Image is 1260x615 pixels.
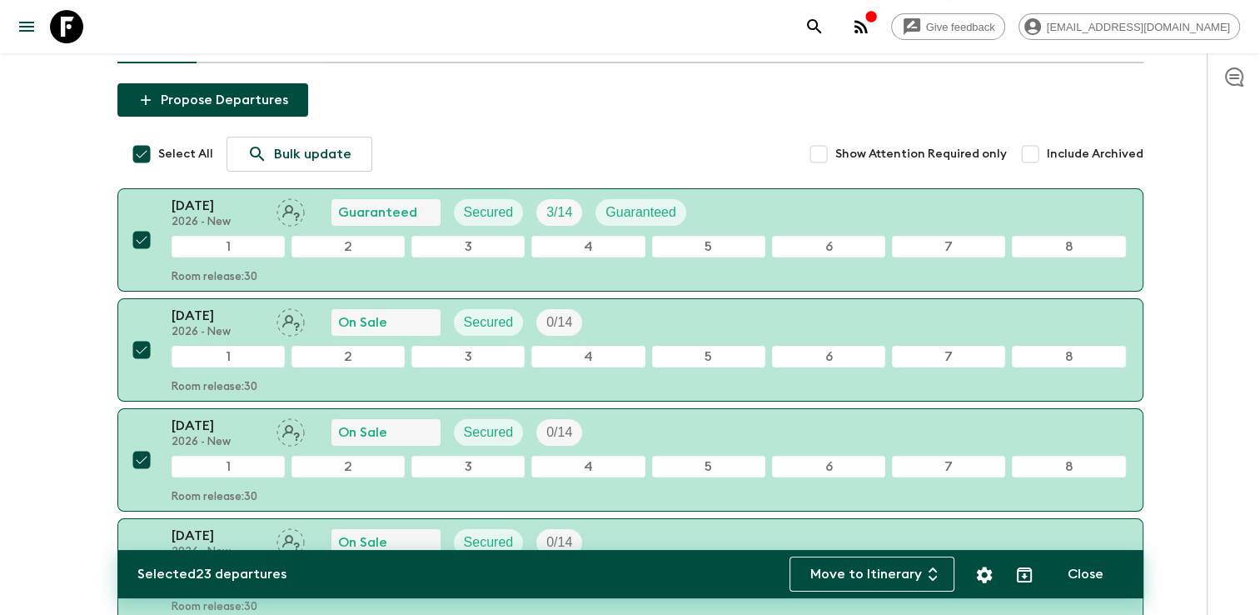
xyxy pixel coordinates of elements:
p: 3 / 14 [546,202,572,222]
p: [DATE] [172,526,263,546]
p: 2026 - New [172,436,263,449]
span: Give feedback [917,21,1004,33]
button: Close [1048,557,1123,592]
span: Assign pack leader [276,203,305,217]
button: Propose Departures [117,83,308,117]
div: 6 [772,456,885,477]
p: On Sale [338,422,387,442]
div: 8 [1012,236,1125,257]
div: 7 [892,346,1005,367]
a: Bulk update [227,137,372,172]
button: Settings [968,558,1001,592]
div: 2 [291,346,405,367]
div: Trip Fill [536,419,582,446]
div: 3 [411,346,525,367]
button: Move to Itinerary [789,557,954,592]
p: Secured [464,422,514,442]
div: Trip Fill [536,309,582,336]
a: Give feedback [891,13,1005,40]
p: [DATE] [172,306,263,326]
p: Room release: 30 [172,601,257,614]
div: 5 [652,346,765,367]
div: 4 [531,346,645,367]
div: 1 [172,456,285,477]
div: 3 [411,236,525,257]
p: Secured [464,532,514,552]
p: Guaranteed [338,202,417,222]
p: [DATE] [172,416,263,436]
button: [DATE]2026 - NewAssign pack leaderGuaranteedSecuredTrip FillGuaranteed12345678Room release:30 [117,188,1143,292]
p: 2026 - New [172,546,263,559]
span: Assign pack leader [276,533,305,547]
button: search adventures [798,10,831,43]
div: 4 [531,236,645,257]
div: 8 [1012,456,1125,477]
span: Show Attention Required only [835,146,1007,162]
div: 8 [1012,346,1125,367]
span: Assign pack leader [276,423,305,437]
div: 2 [291,456,405,477]
button: menu [10,10,43,43]
div: Secured [454,309,524,336]
p: On Sale [338,312,387,332]
span: Assign pack leader [276,313,305,327]
p: Bulk update [274,144,351,164]
p: 0 / 14 [546,422,572,442]
p: 0 / 14 [546,532,572,552]
div: 7 [892,236,1005,257]
div: 7 [892,456,1005,477]
div: 6 [772,236,885,257]
p: Secured [464,202,514,222]
span: Select All [158,146,213,162]
p: Guaranteed [605,202,676,222]
div: [EMAIL_ADDRESS][DOMAIN_NAME] [1018,13,1240,40]
p: Room release: 30 [172,271,257,284]
div: 5 [652,236,765,257]
div: 1 [172,236,285,257]
p: 0 / 14 [546,312,572,332]
p: Room release: 30 [172,381,257,394]
div: Secured [454,199,524,226]
p: 2026 - New [172,216,263,229]
div: Trip Fill [536,199,582,226]
div: 5 [652,456,765,477]
button: [DATE]2026 - NewAssign pack leaderOn SaleSecuredTrip Fill12345678Room release:30 [117,408,1143,512]
button: [DATE]2026 - NewAssign pack leaderOn SaleSecuredTrip Fill12345678Room release:30 [117,298,1143,402]
span: [EMAIL_ADDRESS][DOMAIN_NAME] [1038,21,1239,33]
p: [DATE] [172,196,263,216]
p: Room release: 30 [172,491,257,504]
p: 2026 - New [172,326,263,339]
div: 6 [772,346,885,367]
div: 2 [291,236,405,257]
div: 1 [172,346,285,367]
div: 4 [531,456,645,477]
div: Trip Fill [536,529,582,556]
p: Secured [464,312,514,332]
button: Archive (Completed, Cancelled or Unsynced Departures only) [1008,558,1041,592]
div: 3 [411,456,525,477]
div: Secured [454,529,524,556]
p: Selected 23 departures [137,564,286,584]
span: Include Archived [1047,146,1143,162]
p: On Sale [338,532,387,552]
div: Secured [454,419,524,446]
